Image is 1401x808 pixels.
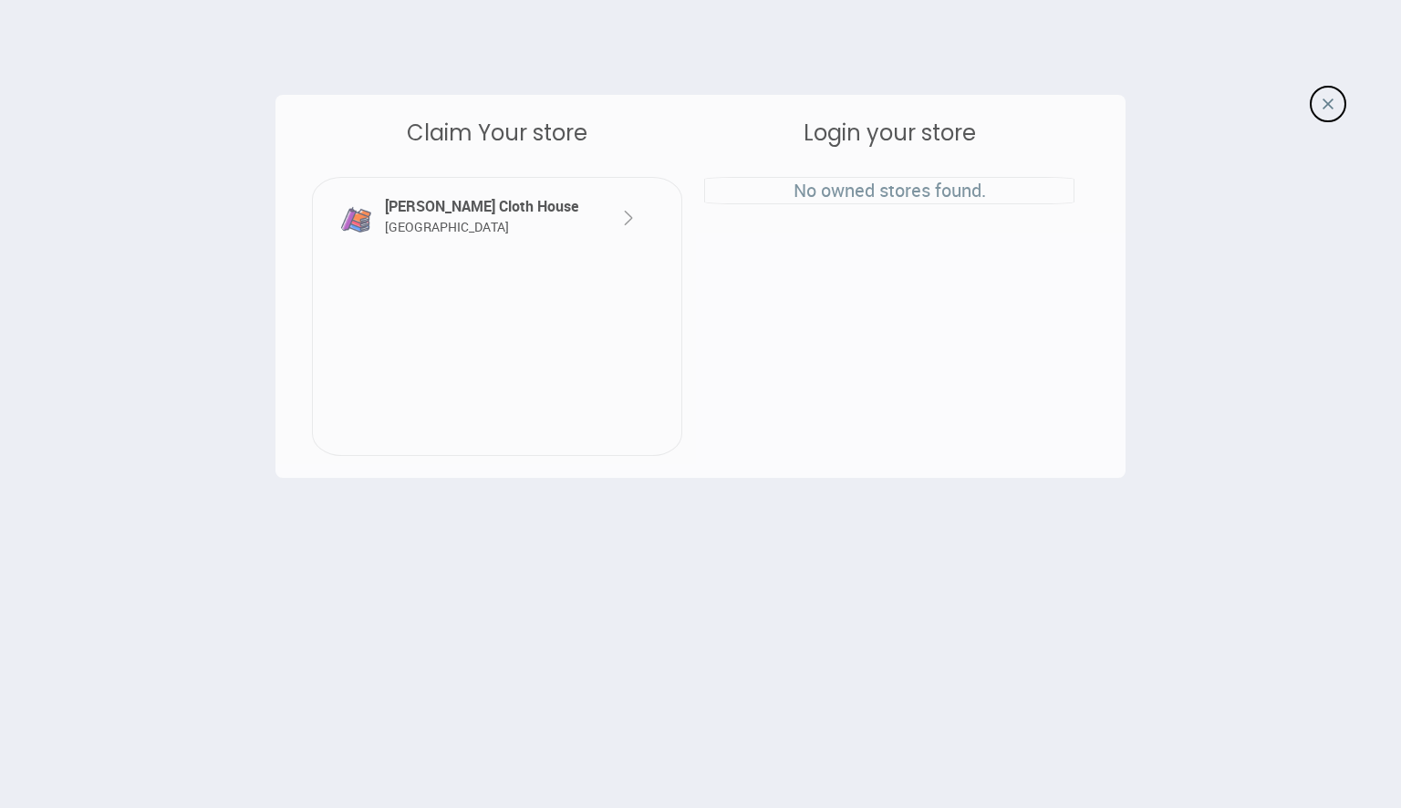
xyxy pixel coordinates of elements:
img: _LTLhcBRE84IzrteQDqldsXANEoM1t3Kx9alT5M8moavRtBZnn8XtOQEobv6Mh7mnu_kpLVN4SHpDSr7D_E8c1DjtVc [337,199,374,235]
p: No owned stores found. [705,178,1074,204]
div: [PERSON_NAME] Cloth House [380,196,582,238]
div: Login your store [704,117,1074,150]
img: 8zTxi7IzMsfkYqyYgBgfvSHvmzQA9juT1O3mhMgBDT8p5s20zMZ2JbefE1IEBlkXHwa7wAFxGwdILBLhkAAAAASUVORK5CYII= [1323,98,1334,109]
span: [GEOGRAPHIC_DATA] [385,218,509,235]
div: Claim Your store [312,117,682,150]
img: XlYOYvQ0gw0A81AM9AMNAPNQDPQDDQDzUAz0AxsaeAhO5CPe0h6BFsAAAAASUVORK5CYII= [617,207,639,229]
